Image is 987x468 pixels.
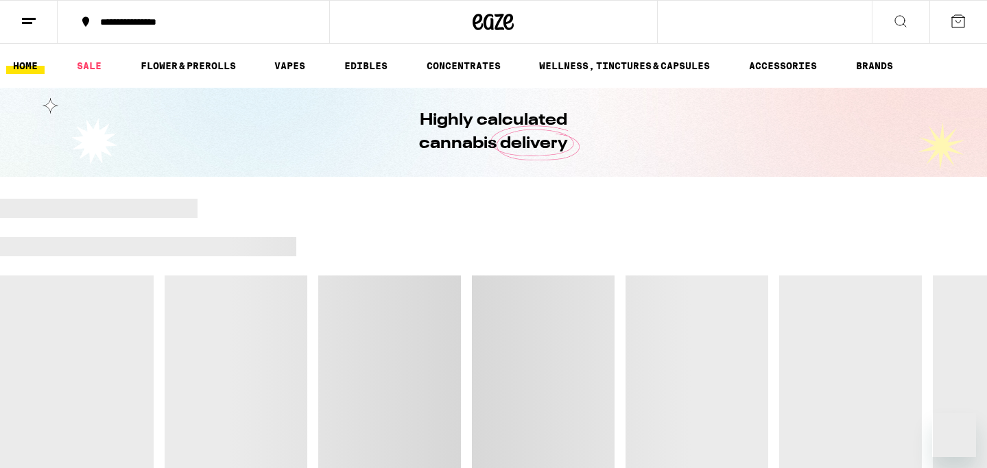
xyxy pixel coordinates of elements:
a: WELLNESS, TINCTURES & CAPSULES [532,58,717,74]
a: CONCENTRATES [420,58,508,74]
a: EDIBLES [337,58,394,74]
iframe: Button to launch messaging window [932,413,976,457]
h1: Highly calculated cannabis delivery [381,109,607,156]
a: HOME [6,58,45,74]
a: ACCESSORIES [742,58,824,74]
a: FLOWER & PREROLLS [134,58,243,74]
a: BRANDS [849,58,900,74]
a: VAPES [267,58,312,74]
a: SALE [70,58,108,74]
